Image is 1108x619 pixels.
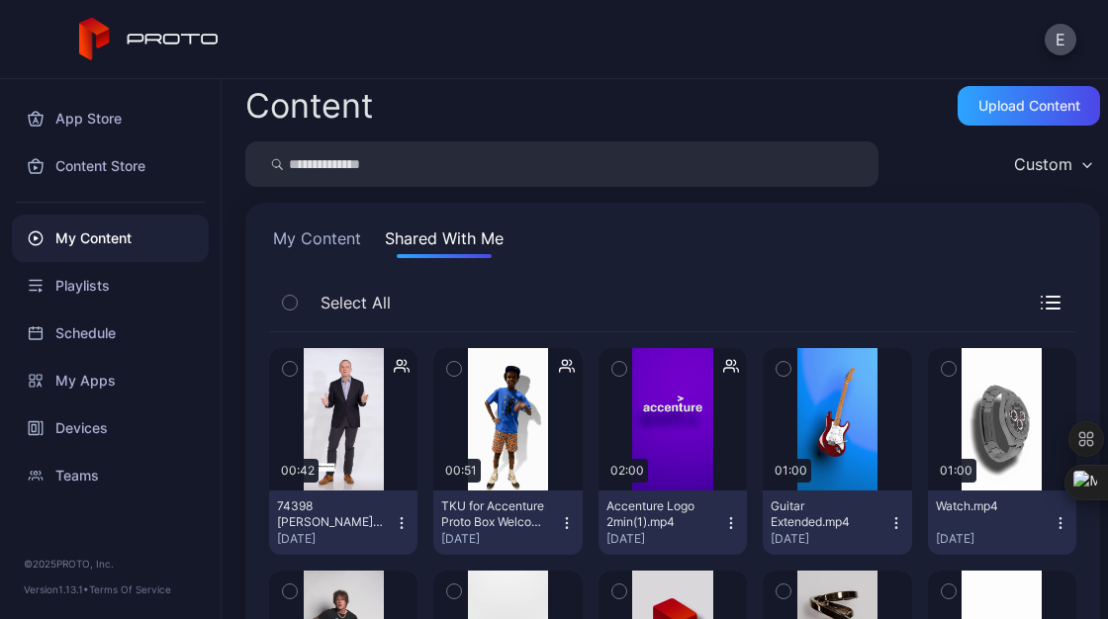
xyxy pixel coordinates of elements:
[12,142,209,190] a: Content Store
[12,309,209,357] a: Schedule
[936,498,1045,514] div: Watch.mp4
[978,98,1080,114] div: Upload Content
[958,86,1100,126] button: Upload Content
[12,95,209,142] a: App Store
[12,404,209,452] a: Devices
[928,490,1076,555] button: Watch.mp4[DATE]
[441,531,558,547] div: [DATE]
[771,531,887,547] div: [DATE]
[771,498,879,530] div: Guitar Extended.mp4
[1045,24,1076,55] button: E
[599,490,747,555] button: Accenture Logo 2min(1).mp4[DATE]
[12,262,209,309] a: Playlists
[12,215,209,262] a: My Content
[245,89,373,123] div: Content
[936,531,1053,547] div: [DATE]
[606,531,723,547] div: [DATE]
[606,498,715,530] div: Accenture Logo 2min(1).mp4
[277,498,386,530] div: 74398 Stuart Welcome Proto 2025.mp4
[1004,141,1100,187] button: Custom
[277,531,394,547] div: [DATE]
[433,490,582,555] button: TKU for Accenture Proto Box Welcome Vid.mp4[DATE]
[441,498,550,530] div: TKU for Accenture Proto Box Welcome Vid.mp4
[763,490,911,555] button: Guitar Extended.mp4[DATE]
[321,291,391,314] span: Select All
[381,226,508,258] button: Shared With Me
[269,490,417,555] button: 74398 [PERSON_NAME] Welcome Proto 2025.mp4[DATE]
[1014,154,1072,174] div: Custom
[24,583,89,595] span: Version 1.13.1 •
[12,357,209,404] a: My Apps
[269,226,365,258] button: My Content
[24,556,197,572] div: © 2025 PROTO, Inc.
[12,452,209,499] a: Teams
[89,583,171,595] a: Terms Of Service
